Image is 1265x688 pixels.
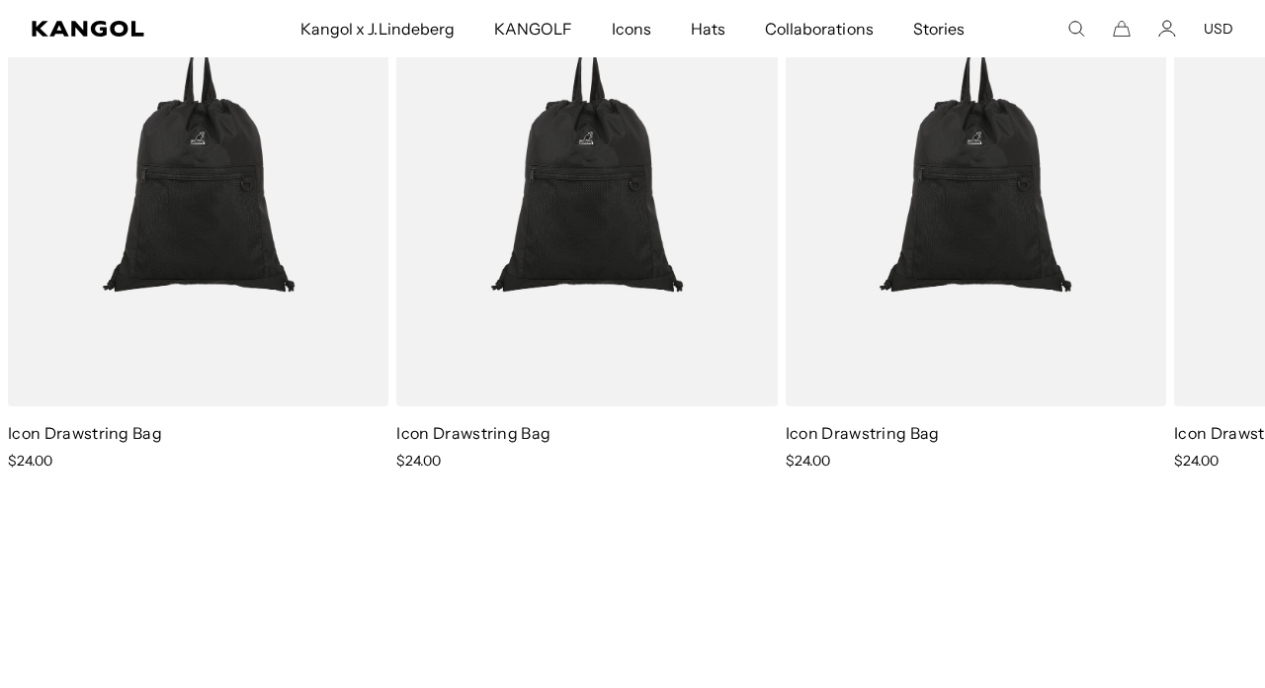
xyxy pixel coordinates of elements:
[32,21,198,37] a: Kangol
[786,452,830,470] span: $24.00
[1174,452,1219,470] span: $24.00
[396,423,550,443] a: Icon Drawstring Bag
[396,452,441,470] span: $24.00
[1158,20,1176,38] a: Account
[1113,20,1131,38] button: Cart
[1067,20,1085,38] summary: Search here
[8,452,52,470] span: $24.00
[786,423,940,443] a: Icon Drawstring Bag
[8,423,162,443] a: Icon Drawstring Bag
[1204,20,1233,38] button: USD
